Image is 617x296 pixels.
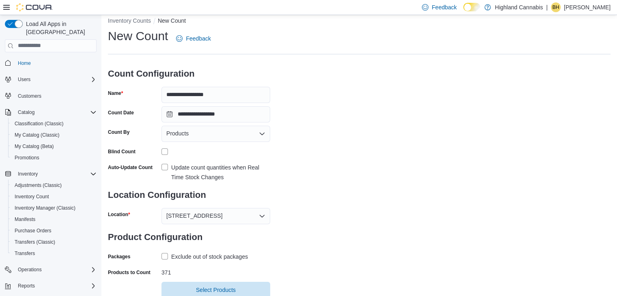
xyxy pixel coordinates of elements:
span: Transfers (Classic) [15,239,55,245]
span: Inventory [18,171,38,177]
a: Promotions [11,153,43,163]
label: Count Date [108,109,134,116]
img: Cova [16,3,53,11]
span: Purchase Orders [11,226,97,236]
span: Reports [15,281,97,291]
a: Customers [15,91,45,101]
span: Promotions [15,154,39,161]
div: 371 [161,266,270,276]
span: Customers [18,93,41,99]
a: Inventory Manager (Classic) [11,203,79,213]
span: Promotions [11,153,97,163]
span: Adjustments (Classic) [15,182,62,189]
button: Adjustments (Classic) [8,180,100,191]
button: Operations [2,264,100,275]
button: Inventory [15,169,41,179]
span: Transfers [15,250,35,257]
button: New Count [158,17,186,24]
button: Operations [15,265,45,275]
a: My Catalog (Beta) [11,142,57,151]
button: Users [15,75,34,84]
a: Transfers [11,249,38,258]
a: Purchase Orders [11,226,55,236]
a: Adjustments (Classic) [11,180,65,190]
span: Catalog [18,109,34,116]
span: Inventory Count [15,193,49,200]
button: My Catalog (Classic) [8,129,100,141]
span: Classification (Classic) [15,120,64,127]
button: Purchase Orders [8,225,100,236]
p: [PERSON_NAME] [564,2,611,12]
button: Inventory Count [8,191,100,202]
span: Users [15,75,97,84]
div: Exclude out of stock packages [171,252,248,262]
span: Feedback [432,3,456,11]
span: Products [166,129,189,138]
span: Operations [18,266,42,273]
a: Feedback [173,30,214,47]
button: Catalog [15,107,38,117]
span: Manifests [15,216,35,223]
span: My Catalog (Beta) [15,143,54,150]
label: Packages [108,253,130,260]
button: Inventory [2,168,100,180]
div: Blind Count [108,148,135,155]
span: Classification (Classic) [11,119,97,129]
input: Dark Mode [463,3,480,11]
span: Operations [15,265,97,275]
button: Customers [2,90,100,102]
span: Transfers (Classic) [11,237,97,247]
span: Inventory Manager (Classic) [11,203,97,213]
button: Users [2,74,100,85]
label: Count By [108,129,129,135]
button: Promotions [8,152,100,163]
nav: An example of EuiBreadcrumbs [108,17,611,26]
a: Inventory Count [11,192,52,202]
span: Select Products [196,286,236,294]
span: Inventory Count [11,192,97,202]
span: My Catalog (Beta) [11,142,97,151]
span: Reports [18,283,35,289]
p: Highland Cannabis [495,2,543,12]
span: Customers [15,91,97,101]
span: My Catalog (Classic) [11,130,97,140]
button: Transfers [8,248,100,259]
a: Manifests [11,214,39,224]
label: Name [108,90,123,97]
button: Catalog [2,107,100,118]
h1: New Count [108,28,168,44]
span: BH [553,2,559,12]
button: Reports [15,281,38,291]
span: Adjustments (Classic) [11,180,97,190]
div: Update count quantities when Real Time Stock Changes [171,163,270,182]
span: Home [15,58,97,68]
a: Transfers (Classic) [11,237,58,247]
span: Purchase Orders [15,227,52,234]
a: My Catalog (Classic) [11,130,63,140]
h3: Count Configuration [108,61,270,87]
span: Feedback [186,34,211,43]
input: Press the down key to open a popover containing a calendar. [161,106,270,122]
button: Classification (Classic) [8,118,100,129]
span: Catalog [15,107,97,117]
label: Products to Count [108,269,150,276]
button: Manifests [8,214,100,225]
span: Home [18,60,31,66]
button: My Catalog (Beta) [8,141,100,152]
label: Auto-Update Count [108,164,153,171]
button: Inventory Counts [108,17,151,24]
span: Inventory Manager (Classic) [15,205,75,211]
span: [STREET_ADDRESS] [166,211,222,221]
h3: Product Configuration [108,224,270,250]
button: Open list of options [259,131,265,137]
span: Manifests [11,214,97,224]
h3: Location Configuration [108,182,270,208]
label: Location [108,211,130,218]
span: Users [18,76,30,83]
button: Reports [2,280,100,292]
p: | [546,2,548,12]
button: Home [2,57,100,69]
span: Load All Apps in [GEOGRAPHIC_DATA] [23,20,97,36]
button: Transfers (Classic) [8,236,100,248]
div: Bernice Hopkins [551,2,561,12]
